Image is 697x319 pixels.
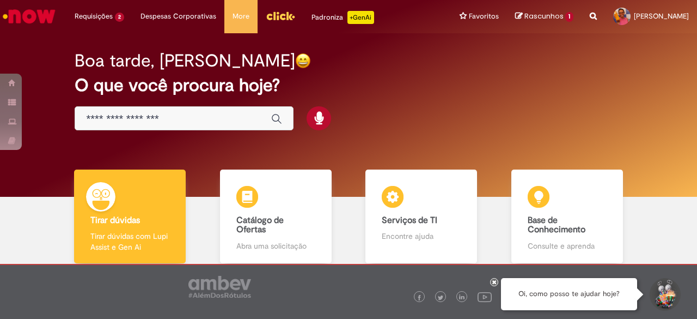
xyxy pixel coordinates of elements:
p: Consulte e aprenda [528,240,607,251]
b: Tirar dúvidas [90,215,140,226]
span: Favoritos [469,11,499,22]
img: happy-face.png [295,53,311,69]
span: [PERSON_NAME] [634,11,689,21]
h2: O que você procura hoje? [75,76,622,95]
a: Catálogo de Ofertas Abra uma solicitação [203,170,349,264]
img: logo_footer_youtube.png [478,290,492,304]
img: logo_footer_facebook.png [417,295,422,300]
a: Serviços de TI Encontre ajuda [348,170,494,264]
div: Padroniza [311,11,374,24]
img: logo_footer_ambev_rotulo_gray.png [188,276,251,298]
span: Despesas Corporativas [140,11,216,22]
div: Oi, como posso te ajudar hoje? [501,278,637,310]
b: Catálogo de Ofertas [236,215,284,236]
a: Tirar dúvidas Tirar dúvidas com Lupi Assist e Gen Ai [57,170,203,264]
p: +GenAi [347,11,374,24]
span: 2 [115,13,124,22]
img: ServiceNow [1,5,57,27]
span: Rascunhos [524,11,564,21]
button: Iniciar Conversa de Suporte [648,278,681,311]
a: Rascunhos [515,11,573,22]
img: click_logo_yellow_360x200.png [266,8,295,24]
p: Encontre ajuda [382,231,461,242]
img: logo_footer_twitter.png [438,295,443,300]
span: 1 [565,12,573,22]
img: logo_footer_linkedin.png [459,294,464,301]
a: Base de Conhecimento Consulte e aprenda [494,170,640,264]
b: Serviços de TI [382,215,437,226]
span: Requisições [75,11,113,22]
h2: Boa tarde, [PERSON_NAME] [75,51,295,70]
b: Base de Conhecimento [528,215,585,236]
p: Abra uma solicitação [236,240,315,251]
span: More [233,11,249,22]
p: Tirar dúvidas com Lupi Assist e Gen Ai [90,231,169,252]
